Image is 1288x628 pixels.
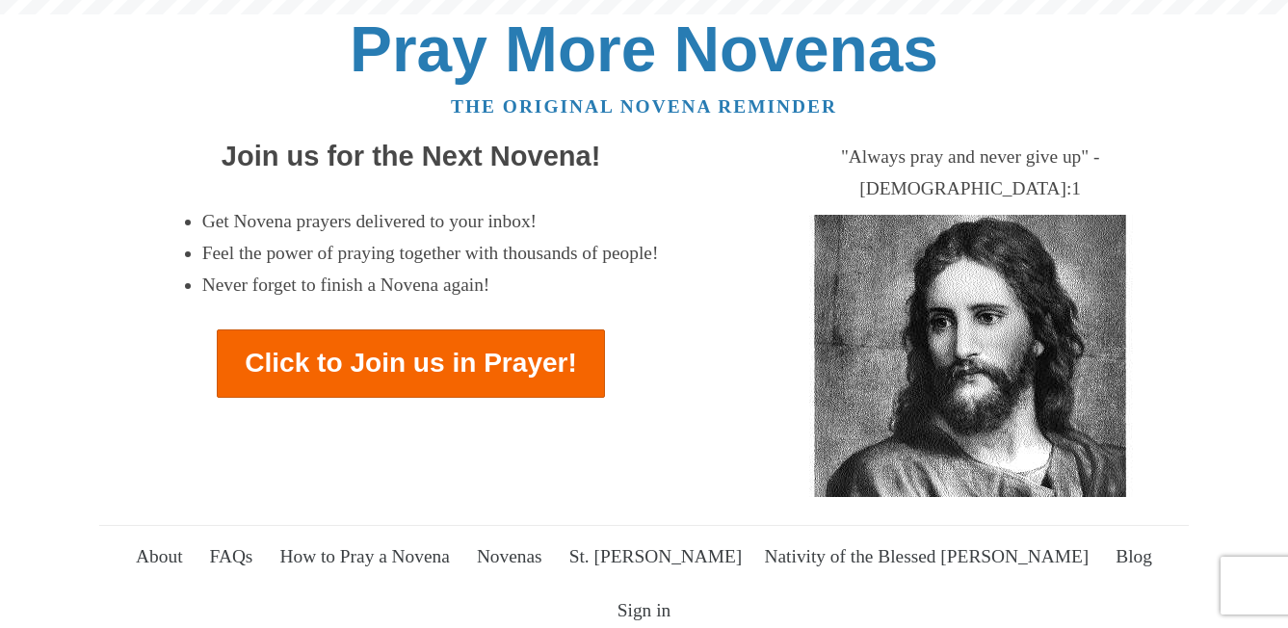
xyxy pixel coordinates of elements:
[465,530,553,584] a: Novenas
[1105,530,1164,584] a: Blog
[217,329,605,398] a: Click to Join us in Prayer!
[202,206,659,238] li: Get Novena prayers delivered to your inbox!
[558,530,753,584] a: St. [PERSON_NAME]
[751,142,1189,205] div: "Always pray and never give up" - [DEMOGRAPHIC_DATA]:1
[269,530,461,584] a: How to Pray a Novena
[786,215,1154,497] img: Jesus
[125,530,195,584] a: About
[198,530,264,584] a: FAQs
[202,270,659,301] li: Never forget to finish a Novena again!
[350,13,938,85] a: Pray More Novenas
[451,96,837,117] a: The original novena reminder
[202,238,659,270] li: Feel the power of praying together with thousands of people!
[99,142,723,172] h2: Join us for the Next Novena!
[753,530,1100,584] a: Nativity of the Blessed [PERSON_NAME]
